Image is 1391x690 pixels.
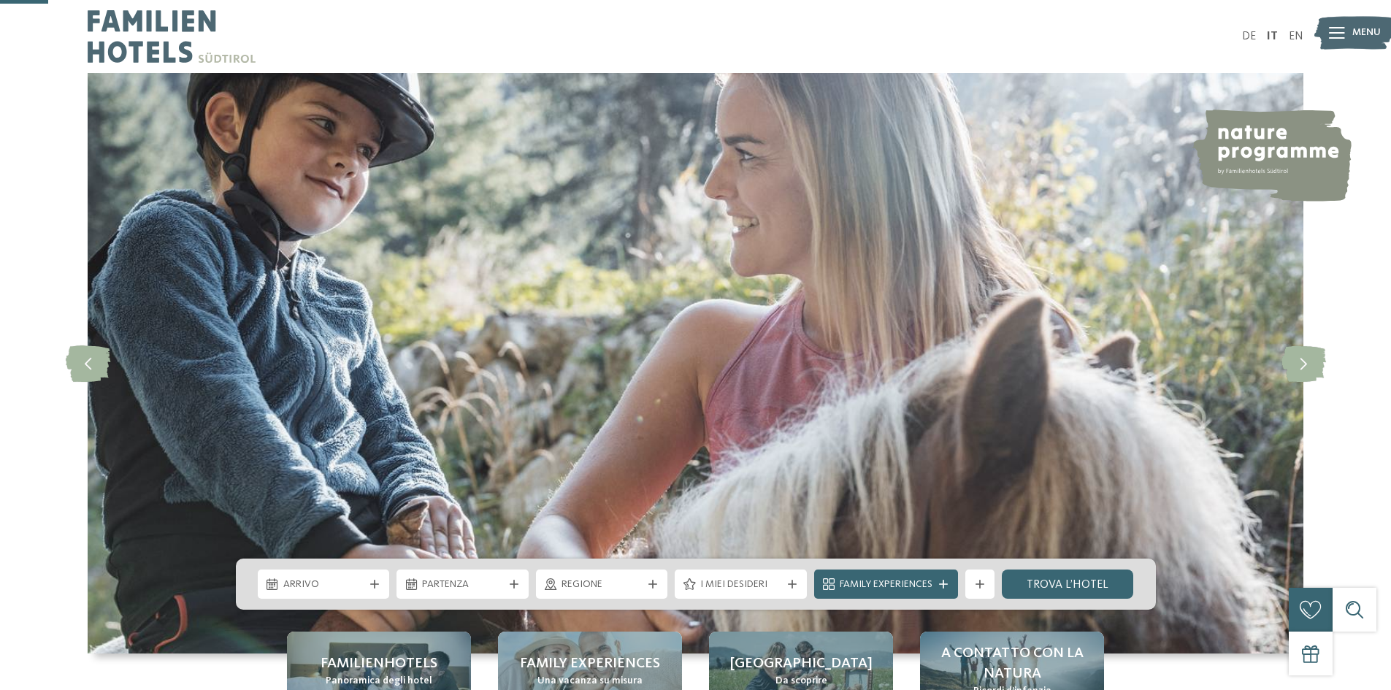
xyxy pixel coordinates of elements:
span: I miei desideri [700,578,781,592]
span: Family experiences [520,653,660,674]
a: trova l’hotel [1002,570,1134,599]
a: EN [1289,31,1303,42]
img: nature programme by Familienhotels Südtirol [1191,110,1352,202]
span: Arrivo [283,578,364,592]
span: Da scoprire [775,674,827,689]
span: Family Experiences [840,578,932,592]
span: A contatto con la natura [935,643,1089,684]
span: [GEOGRAPHIC_DATA] [730,653,873,674]
span: Partenza [422,578,503,592]
span: Una vacanza su misura [537,674,643,689]
span: Menu [1352,26,1381,40]
span: Familienhotels [321,653,437,674]
a: IT [1267,31,1278,42]
img: Family hotel Alto Adige: the happy family places! [88,73,1303,653]
span: Panoramica degli hotel [326,674,432,689]
a: DE [1242,31,1256,42]
span: Regione [562,578,643,592]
